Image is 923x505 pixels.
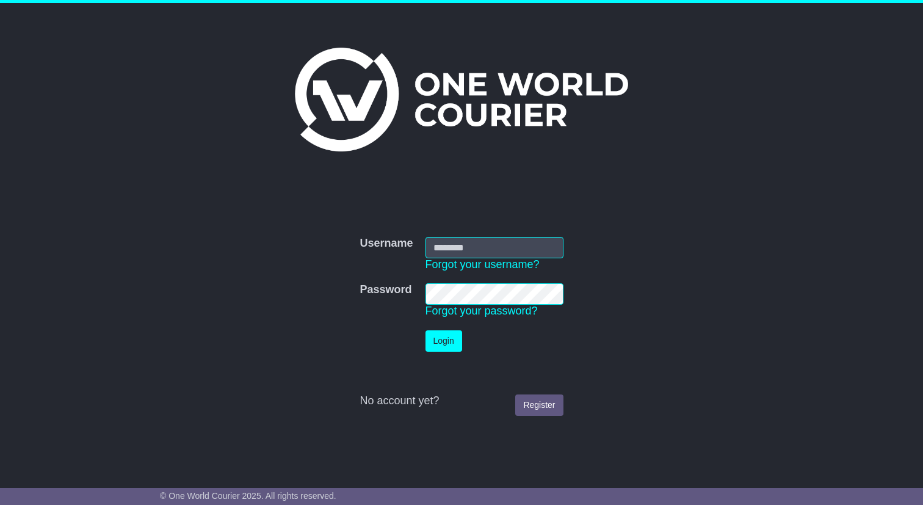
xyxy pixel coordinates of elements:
[425,258,540,271] a: Forgot your username?
[425,305,538,317] a: Forgot your password?
[515,394,563,416] a: Register
[360,394,563,408] div: No account yet?
[360,283,411,297] label: Password
[360,237,413,250] label: Username
[160,491,336,501] span: © One World Courier 2025. All rights reserved.
[295,48,628,151] img: One World
[425,330,462,352] button: Login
